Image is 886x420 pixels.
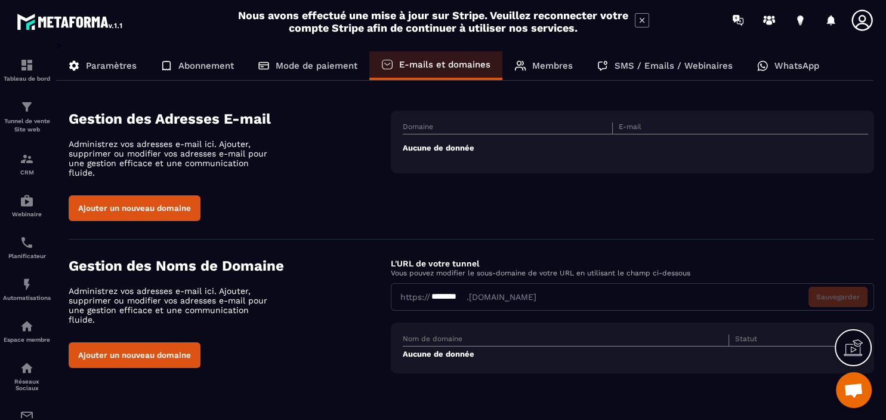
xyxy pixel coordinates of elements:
p: Planificateur [3,253,51,259]
img: formation [20,58,34,72]
label: L'URL de votre tunnel [391,259,479,268]
a: automationsautomationsEspace membre [3,310,51,352]
img: formation [20,100,34,114]
a: formationformationTunnel de vente Site web [3,91,51,143]
a: automationsautomationsWebinaire [3,185,51,226]
h4: Gestion des Adresses E-mail [69,111,391,127]
th: Statut [728,335,845,347]
p: Vous pouvez modifier le sous-domaine de votre URL en utilisant le champ ci-dessous [391,269,874,277]
p: E-mails et domaines [399,59,490,70]
img: automations [20,277,34,292]
a: Ouvrir le chat [836,372,872,408]
p: Abonnement [178,60,234,71]
a: automationsautomationsAutomatisations [3,268,51,310]
p: Réseaux Sociaux [3,378,51,391]
h4: Gestion des Noms de Domaine [69,257,391,274]
p: Webinaire [3,211,51,217]
th: E-mail [612,122,822,134]
a: social-networksocial-networkRéseaux Sociaux [3,352,51,400]
th: Domaine [403,122,612,134]
img: automations [20,194,34,208]
p: Administrez vos adresses e-mail ici. Ajouter, supprimer ou modifier vos adresses e-mail pour une ... [69,286,277,324]
p: SMS / Emails / Webinaires [615,60,733,71]
td: Aucune de donnée [403,347,868,362]
img: social-network [20,361,34,375]
p: Tunnel de vente Site web [3,117,51,134]
p: Paramètres [86,60,137,71]
img: scheduler [20,235,34,250]
p: Administrez vos adresses e-mail ici. Ajouter, supprimer ou modifier vos adresses e-mail pour une ... [69,139,277,177]
p: Tableau de bord [3,75,51,82]
img: logo [17,11,124,32]
h2: Nous avons effectué une mise à jour sur Stripe. Veuillez reconnecter votre compte Stripe afin de ... [237,9,629,34]
div: > [56,40,874,391]
a: formationformationCRM [3,143,51,185]
a: schedulerschedulerPlanificateur [3,226,51,268]
p: CRM [3,169,51,176]
th: Nom de domaine [403,335,728,347]
td: Aucune de donnée [403,134,868,162]
p: Membres [532,60,573,71]
p: Espace membre [3,336,51,343]
a: formationformationTableau de bord [3,49,51,91]
button: Ajouter un nouveau domaine [69,342,200,368]
p: WhatsApp [774,60,819,71]
p: Mode de paiement [276,60,357,71]
img: automations [20,319,34,333]
button: Ajouter un nouveau domaine [69,195,200,221]
img: formation [20,152,34,166]
p: Automatisations [3,295,51,301]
